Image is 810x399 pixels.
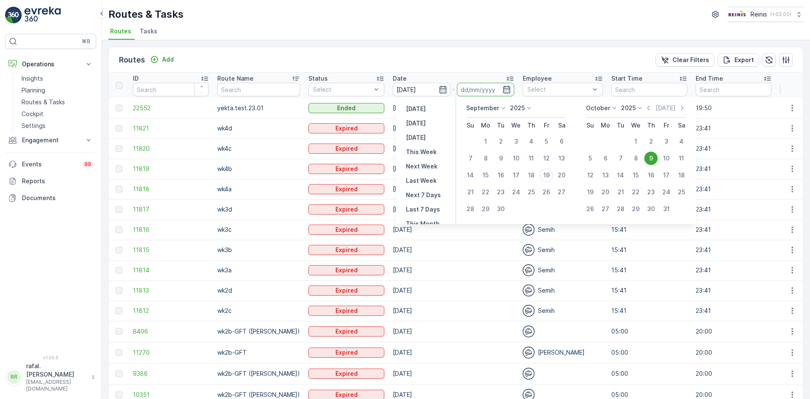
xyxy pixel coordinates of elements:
[116,349,122,356] div: Toggle Row Selected
[335,327,358,336] p: Expired
[337,104,356,112] p: Ended
[452,84,455,95] p: -
[116,226,122,233] div: Toggle Row Selected
[611,286,687,295] p: 15:41
[217,307,300,315] p: wk2c
[308,347,384,358] button: Expired
[524,118,539,133] th: Thursday
[5,7,22,24] img: logo
[116,206,122,213] div: Toggle Row Selected
[335,205,358,214] p: Expired
[133,124,209,133] a: 11821
[18,108,96,120] a: Cockpit
[217,246,300,254] p: wk3b
[696,266,772,274] p: 23:41
[524,168,538,182] div: 18
[540,185,553,199] div: 26
[393,74,407,83] p: Date
[308,306,384,316] button: Expired
[389,118,518,138] td: [DATE]
[611,74,643,83] p: Start Time
[659,152,673,165] div: 10
[727,10,747,19] img: Reinis-Logo-Vrijstaand_Tekengebied-1-copy2_aBO4n7j.png
[696,144,772,153] p: 23:41
[696,74,723,83] p: End Time
[133,83,209,96] input: Search
[133,225,209,234] span: 11816
[463,118,478,133] th: Sunday
[335,348,358,357] p: Expired
[335,266,358,274] p: Expired
[335,369,358,378] p: Expired
[133,144,209,153] a: 11820
[696,348,772,357] p: 20:00
[628,118,643,133] th: Wednesday
[217,327,300,336] p: wk2b-GFT ([PERSON_NAME])
[643,118,659,133] th: Thursday
[675,185,688,199] div: 25
[644,168,658,182] div: 16
[389,199,518,220] td: [DATE]
[611,266,687,274] p: 15:41
[22,177,93,185] p: Reports
[116,247,122,253] div: Toggle Row Selected
[696,165,772,173] p: 23:41
[675,168,688,182] div: 18
[133,327,209,336] a: 8406
[402,204,443,214] button: Last 7 Days
[389,240,518,260] td: [DATE]
[494,152,508,165] div: 9
[24,7,61,24] img: logo_light-DOdMpM7g.png
[335,307,358,315] p: Expired
[555,135,568,148] div: 6
[133,307,209,315] a: 11812
[457,83,515,96] input: dd/mm/yyyy
[389,179,518,199] td: [DATE]
[389,321,518,342] td: [DATE]
[217,124,300,133] p: wk4d
[22,98,65,106] p: Routes & Tasks
[308,204,384,214] button: Expired
[540,135,553,148] div: 5
[18,96,96,108] a: Routes & Tasks
[599,168,612,182] div: 13
[523,285,535,296] img: svg%3e
[494,185,508,199] div: 23
[583,185,597,199] div: 19
[656,104,675,112] p: [DATE]
[402,219,443,229] button: This Month
[696,327,772,336] p: 20:00
[389,98,518,118] td: [DATE]
[613,118,628,133] th: Tuesday
[389,363,518,384] td: [DATE]
[217,369,300,378] p: wk2b-GFT ([PERSON_NAME])
[659,202,673,216] div: 31
[22,160,78,168] p: Events
[116,307,122,314] div: Toggle Row Selected
[5,190,96,206] a: Documents
[116,287,122,294] div: Toggle Row Selected
[308,74,328,83] p: Status
[7,370,21,384] div: RR
[479,152,492,165] div: 8
[527,85,590,94] p: Select
[335,185,358,193] p: Expired
[308,245,384,255] button: Expired
[389,342,518,363] td: [DATE]
[335,286,358,295] p: Expired
[26,379,87,392] p: [EMAIL_ADDRESS][DOMAIN_NAME]
[308,184,384,194] button: Expired
[674,118,689,133] th: Saturday
[734,56,754,64] p: Export
[217,74,254,83] p: Route Name
[629,152,643,165] div: 8
[523,244,535,256] img: svg%3e
[308,285,384,296] button: Expired
[217,83,300,96] input: Search
[393,83,451,96] input: dd/mm/yyyy
[217,225,300,234] p: wk3c
[644,202,658,216] div: 30
[555,185,568,199] div: 27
